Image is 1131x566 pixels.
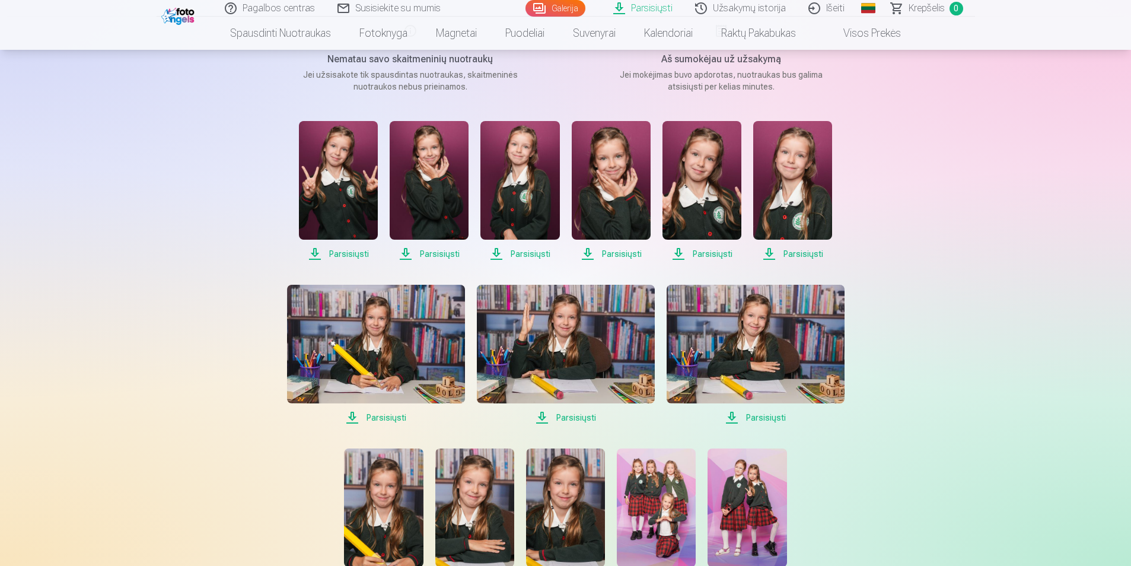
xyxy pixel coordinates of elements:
span: Parsisiųsti [480,247,559,261]
span: Parsisiųsti [477,411,655,425]
p: Jei užsisakote tik spausdintas nuotraukas, skaitmeninės nuotraukos nebus prieinamos. [298,69,523,93]
span: Parsisiųsti [572,247,651,261]
span: Parsisiųsti [753,247,832,261]
span: Parsisiųsti [662,247,741,261]
span: Parsisiųsti [287,411,465,425]
a: Parsisiųsti [287,285,465,425]
h5: Aš sumokėjau už užsakymą [608,52,834,66]
a: Raktų pakabukas [707,17,810,50]
span: Parsisiųsti [299,247,378,261]
a: Kalendoriai [630,17,707,50]
a: Parsisiųsti [662,121,741,261]
a: Magnetai [422,17,491,50]
a: Parsisiųsti [390,121,469,261]
a: Spausdinti nuotraukas [216,17,345,50]
a: Parsisiųsti [477,285,655,425]
a: Parsisiųsti [667,285,845,425]
a: Fotoknyga [345,17,422,50]
a: Parsisiųsti [480,121,559,261]
a: Parsisiųsti [572,121,651,261]
span: Krepšelis [909,1,945,15]
a: Visos prekės [810,17,915,50]
a: Suvenyrai [559,17,630,50]
span: Parsisiųsti [390,247,469,261]
a: Parsisiųsti [299,121,378,261]
a: Puodeliai [491,17,559,50]
a: Parsisiųsti [753,121,832,261]
p: Jei mokėjimas buvo apdorotas, nuotraukas bus galima atsisiųsti per kelias minutes. [608,69,834,93]
img: /fa2 [161,5,197,25]
span: Parsisiųsti [667,411,845,425]
h5: Nematau savo skaitmeninių nuotraukų [298,52,523,66]
span: 0 [950,2,963,15]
